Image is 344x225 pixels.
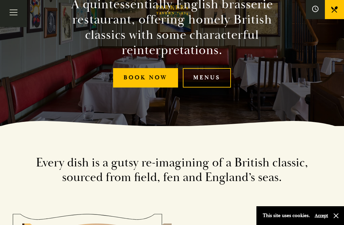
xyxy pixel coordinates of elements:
button: Accept [315,213,328,219]
a: Menus [183,68,231,88]
button: Close and accept [333,213,339,219]
h2: Every dish is a gutsy re-imagining of a British classic, sourced from field, fen and England’s seas. [22,156,322,185]
a: Book Now [113,68,178,88]
p: This site uses cookies. [263,211,310,220]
